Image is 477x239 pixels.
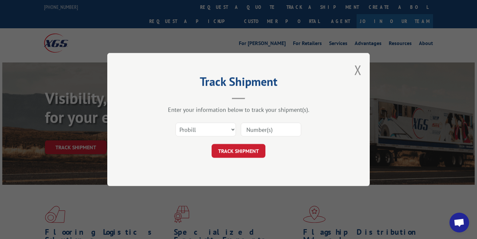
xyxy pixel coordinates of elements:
input: Number(s) [241,123,301,136]
div: Open chat [449,213,469,232]
button: Close modal [354,61,362,79]
button: TRACK SHIPMENT [212,144,265,158]
div: Enter your information below to track your shipment(s). [140,106,337,113]
h2: Track Shipment [140,77,337,89]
